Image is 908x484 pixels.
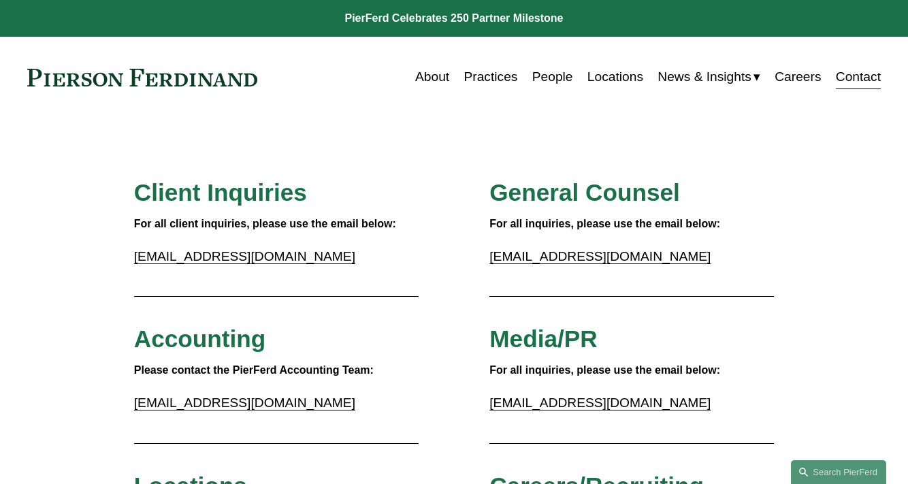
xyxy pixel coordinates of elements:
a: [EMAIL_ADDRESS][DOMAIN_NAME] [489,396,711,410]
strong: For all inquiries, please use the email below: [489,364,720,376]
a: About [415,64,449,90]
strong: For all inquiries, please use the email below: [489,218,720,229]
strong: For all client inquiries, please use the email below: [134,218,396,229]
span: News & Insights [658,65,751,89]
a: Locations [587,64,643,90]
span: General Counsel [489,179,680,206]
a: Careers [775,64,821,90]
a: Search this site [791,460,886,484]
span: Media/PR [489,325,597,352]
a: folder dropdown [658,64,760,90]
a: [EMAIL_ADDRESS][DOMAIN_NAME] [489,249,711,263]
span: Client Inquiries [134,179,307,206]
span: Accounting [134,325,266,352]
a: Contact [836,64,881,90]
a: [EMAIL_ADDRESS][DOMAIN_NAME] [134,249,355,263]
a: [EMAIL_ADDRESS][DOMAIN_NAME] [134,396,355,410]
a: People [532,64,573,90]
a: Practices [464,64,518,90]
strong: Please contact the PierFerd Accounting Team: [134,364,374,376]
